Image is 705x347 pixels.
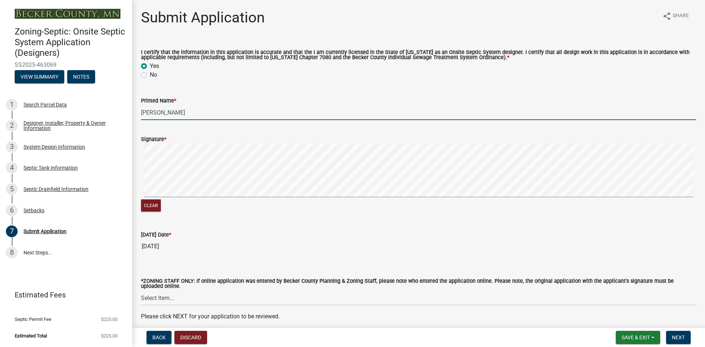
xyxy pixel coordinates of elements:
div: 8 [6,247,18,259]
span: $225.00 [101,317,117,322]
label: [DATE] Date [141,232,171,238]
button: View Summary [15,70,64,83]
h1: Submit Application [141,9,265,26]
label: No [150,71,157,79]
div: Septic Tank Information [23,165,78,170]
div: 5 [6,183,18,195]
i: share [662,12,671,21]
h4: Zoning-Septic: Onsite Septic System Application (Designers) [15,26,126,58]
button: Next [666,331,691,344]
button: shareShare [657,9,695,23]
button: Back [147,331,171,344]
button: Clear [141,199,161,212]
div: 2 [6,120,18,131]
div: Setbacks [23,208,44,213]
wm-modal-confirm: Summary [15,74,64,80]
div: 3 [6,141,18,153]
div: Submit Application [23,229,66,234]
wm-modal-confirm: Notes [67,74,95,80]
label: *ZONING STAFF ONLY: If online application was entered by Becker County Planning & Zoning Staff, p... [141,279,696,289]
span: Save & Exit [622,335,650,340]
div: 1 [6,99,18,111]
button: Discard [174,331,207,344]
div: Septic Drainfield Information [23,187,88,192]
span: SS2025-463069 [15,61,117,68]
div: Search Parcel Data [23,102,67,107]
label: Signature [141,137,166,142]
span: $225.00 [101,333,117,338]
img: Becker County, Minnesota [15,9,120,19]
div: 7 [6,225,18,237]
span: Next [672,335,685,340]
span: Back [152,335,166,340]
span: Share [673,12,689,21]
button: Notes [67,70,95,83]
div: 6 [6,205,18,216]
span: Septic Permit Fee [15,317,51,322]
div: System Design Information [23,144,85,149]
a: Estimated Fees [6,288,120,302]
span: Estimated Total [15,333,47,338]
label: Printed Name [141,98,176,104]
label: Yes [150,62,159,71]
label: I certify that the information in this application is accurate and that the I am currently licens... [141,50,696,61]
p: Please click NEXT for your application to be reviewed. [141,312,696,321]
button: Save & Exit [616,331,660,344]
div: 4 [6,162,18,174]
div: Designer, Installer, Property & Owner Information [23,120,120,131]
